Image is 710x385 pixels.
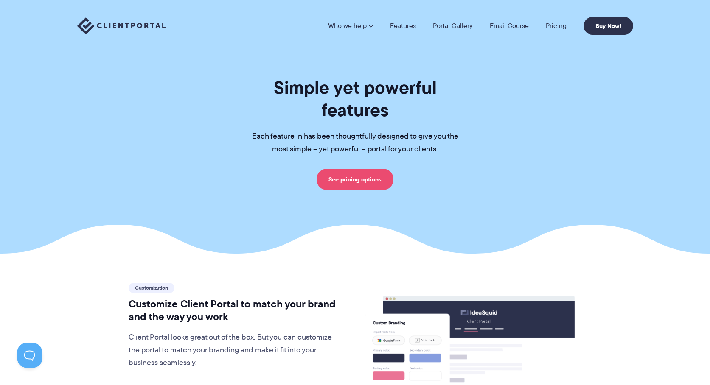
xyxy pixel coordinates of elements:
[390,22,416,29] a: Features
[546,22,567,29] a: Pricing
[129,298,343,323] h2: Customize Client Portal to match your brand and the way you work
[129,331,343,369] p: Client Portal looks great out of the box. But you can customize the portal to match your branding...
[490,22,529,29] a: Email Course
[584,17,633,35] a: Buy Now!
[17,343,42,368] iframe: Toggle Customer Support
[317,169,393,190] a: See pricing options
[239,76,472,121] h1: Simple yet powerful features
[129,283,174,293] span: Customization
[433,22,473,29] a: Portal Gallery
[328,22,373,29] a: Who we help
[239,130,472,156] p: Each feature in has been thoughtfully designed to give you the most simple – yet powerful – porta...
